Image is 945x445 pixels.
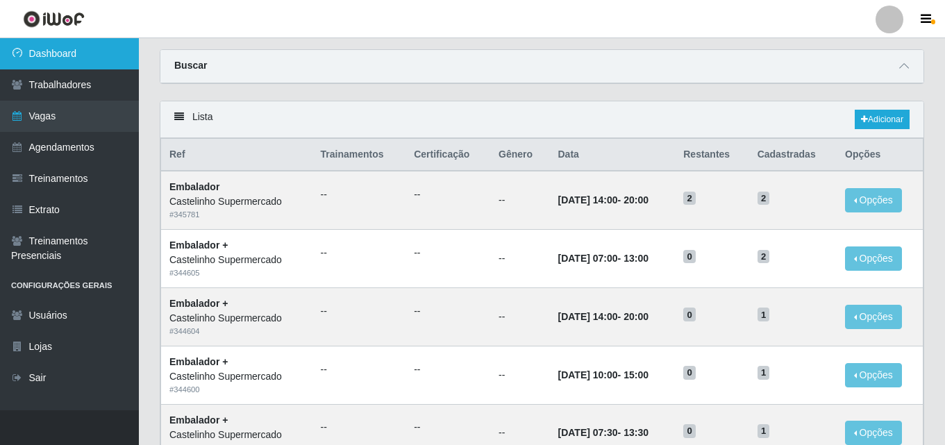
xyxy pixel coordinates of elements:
strong: - [558,369,648,380]
button: Opções [845,421,902,445]
span: 0 [683,308,696,321]
button: Opções [845,188,902,212]
button: Opções [845,363,902,387]
img: CoreUI Logo [23,10,85,28]
strong: Embalador + [169,414,228,426]
td: -- [490,171,549,229]
time: [DATE] 07:00 [558,253,617,264]
strong: - [558,427,648,438]
strong: Embalador + [169,356,228,367]
span: 0 [683,250,696,264]
span: 1 [758,308,770,321]
th: Restantes [675,139,749,171]
ul: -- [321,187,398,202]
td: -- [490,230,549,288]
time: 13:30 [624,427,649,438]
time: [DATE] 14:00 [558,311,617,322]
div: # 345781 [169,209,304,221]
th: Trainamentos [312,139,406,171]
ul: -- [321,420,398,435]
div: Castelinho Supermercado [169,428,304,442]
span: 1 [758,424,770,438]
th: Data [549,139,675,171]
ul: -- [414,246,482,260]
th: Gênero [490,139,549,171]
button: Opções [845,305,902,329]
time: [DATE] 14:00 [558,194,617,205]
button: Opções [845,246,902,271]
div: # 344600 [169,384,304,396]
time: [DATE] 07:30 [558,427,617,438]
time: 20:00 [624,194,649,205]
div: Lista [160,101,923,138]
span: 2 [683,192,696,205]
div: # 344605 [169,267,304,279]
div: Castelinho Supermercado [169,194,304,209]
th: Opções [837,139,923,171]
th: Certificação [405,139,490,171]
ul: -- [321,246,398,260]
strong: Embalador + [169,298,228,309]
ul: -- [321,362,398,377]
time: [DATE] 10:00 [558,369,617,380]
span: 0 [683,366,696,380]
span: 2 [758,192,770,205]
ul: -- [414,187,482,202]
time: 15:00 [624,369,649,380]
strong: - [558,253,648,264]
th: Ref [161,139,312,171]
div: Castelinho Supermercado [169,369,304,384]
div: # 344604 [169,326,304,337]
strong: - [558,194,648,205]
a: Adicionar [855,110,910,129]
strong: Embalador + [169,240,228,251]
ul: -- [414,420,482,435]
strong: - [558,311,648,322]
span: 0 [683,424,696,438]
ul: -- [414,304,482,319]
strong: Buscar [174,60,207,71]
span: 2 [758,250,770,264]
ul: -- [321,304,398,319]
time: 13:00 [624,253,649,264]
div: Castelinho Supermercado [169,253,304,267]
td: -- [490,287,549,346]
div: Castelinho Supermercado [169,311,304,326]
th: Cadastradas [749,139,837,171]
time: 20:00 [624,311,649,322]
ul: -- [414,362,482,377]
strong: Embalador [169,181,219,192]
td: -- [490,346,549,404]
span: 1 [758,366,770,380]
